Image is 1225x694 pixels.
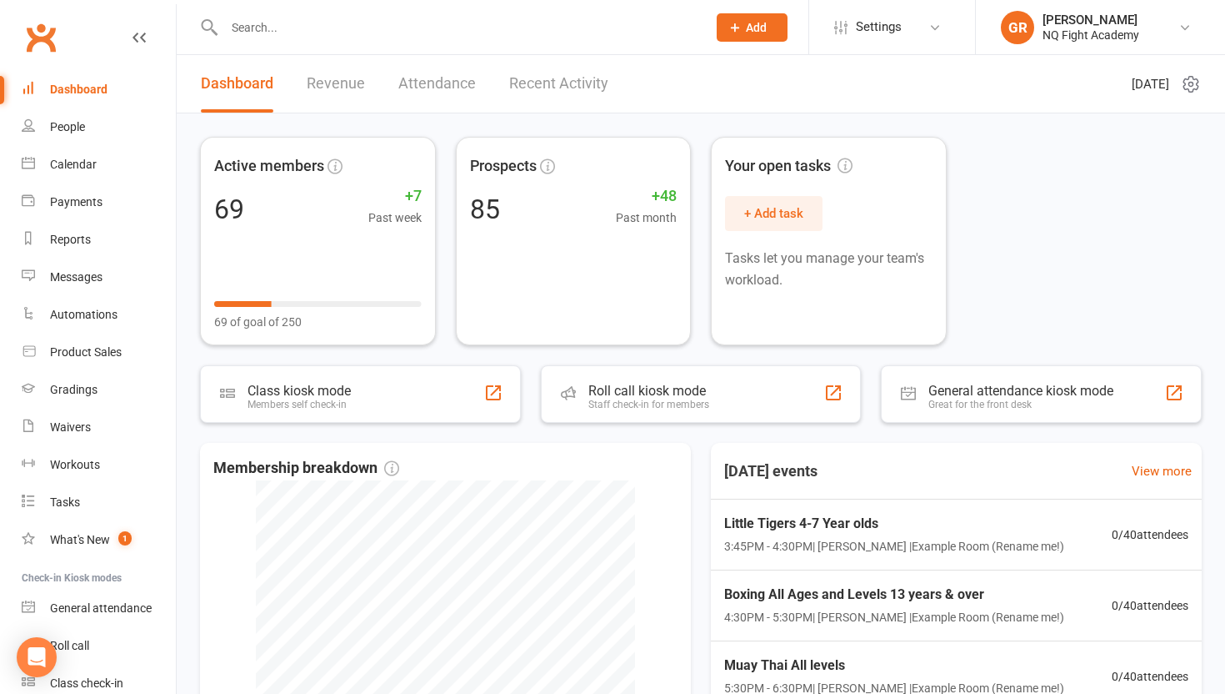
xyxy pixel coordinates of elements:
[20,17,62,58] a: Clubworx
[50,158,97,171] div: Calendar
[22,521,176,559] a: What's New1
[22,71,176,108] a: Dashboard
[214,154,324,179] span: Active members
[928,383,1113,399] div: General attendance kiosk mode
[616,209,677,227] span: Past month
[201,55,273,113] a: Dashboard
[1001,11,1034,44] div: GR
[50,233,91,246] div: Reports
[50,495,80,509] div: Tasks
[588,399,709,410] div: Staff check-in for members
[1042,13,1139,28] div: [PERSON_NAME]
[219,16,695,39] input: Search...
[118,531,132,546] span: 1
[1112,526,1188,544] span: 0 / 40 attendees
[1042,28,1139,43] div: NQ Fight Academy
[725,248,932,290] p: Tasks let you manage your team's workload.
[22,296,176,334] a: Automations
[928,399,1113,410] div: Great for the front desk
[711,456,831,486] h3: [DATE] events
[22,484,176,521] a: Tasks
[307,55,365,113] a: Revenue
[398,55,476,113] a: Attendance
[724,655,1064,676] span: Muay Thai All levels
[22,259,176,296] a: Messages
[17,637,57,677] div: Open Intercom Messenger
[724,584,1064,606] span: Boxing All Ages and Levels 13 years & over
[725,196,822,231] button: + Add task
[22,409,176,446] a: Waivers
[22,146,176,184] a: Calendar
[50,383,97,396] div: Gradings
[22,221,176,259] a: Reports
[22,590,176,627] a: General attendance kiosk mode
[50,533,110,546] div: What's New
[588,383,709,399] div: Roll call kiosk mode
[50,345,122,359] div: Product Sales
[470,154,537,179] span: Prospects
[22,184,176,221] a: Payments
[247,399,351,410] div: Members self check-in
[22,371,176,409] a: Gradings
[214,313,302,331] span: 69 of goal of 250
[247,383,351,399] div: Class kiosk mode
[50,458,100,471] div: Workouts
[213,456,399,480] span: Membership breakdown
[1112,596,1188,615] span: 0 / 40 attendees
[717,13,787,42] button: Add
[50,676,123,690] div: Class check-in
[50,270,102,284] div: Messages
[616,184,677,209] span: +48
[50,83,107,96] div: Dashboard
[1132,461,1192,481] a: View more
[368,184,422,209] span: +7
[509,55,608,113] a: Recent Activity
[50,639,89,652] div: Roll call
[22,627,176,665] a: Roll call
[1132,74,1169,94] span: [DATE]
[50,420,91,434] div: Waivers
[724,513,1064,535] span: Little Tigers 4-7 Year olds
[724,608,1064,626] span: 4:30PM - 5:30PM | [PERSON_NAME] | Example Room (Rename me!)
[50,601,152,615] div: General attendance
[856,8,902,46] span: Settings
[22,108,176,146] a: People
[50,308,117,321] div: Automations
[1112,667,1188,686] span: 0 / 40 attendees
[470,196,500,223] div: 85
[725,154,852,179] span: Your open tasks
[22,446,176,484] a: Workouts
[724,537,1064,556] span: 3:45PM - 4:30PM | [PERSON_NAME] | Example Room (Rename me!)
[22,334,176,371] a: Product Sales
[50,195,102,209] div: Payments
[368,209,422,227] span: Past week
[50,120,85,133] div: People
[746,21,767,34] span: Add
[214,196,244,223] div: 69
